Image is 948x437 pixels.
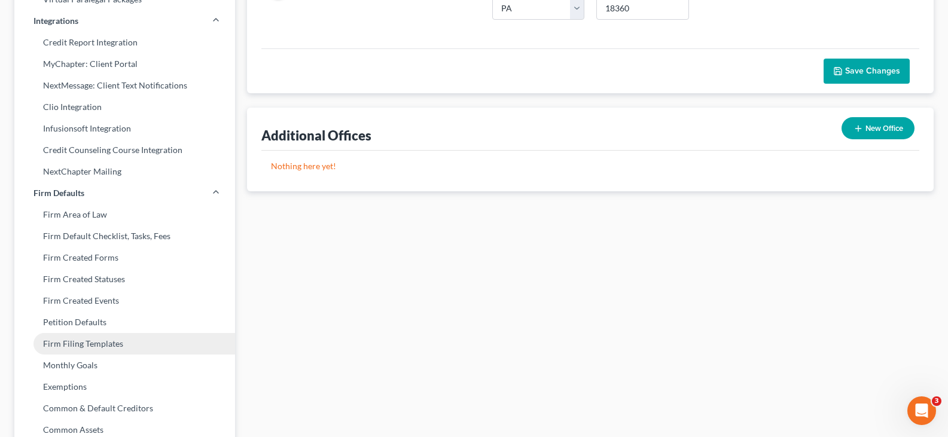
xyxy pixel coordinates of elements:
[261,127,371,144] div: Additional Offices
[14,182,235,204] a: Firm Defaults
[842,117,915,139] button: New Office
[14,398,235,419] a: Common & Default Creditors
[33,15,78,27] span: Integrations
[14,311,235,333] a: Petition Defaults
[14,247,235,268] a: Firm Created Forms
[14,10,235,32] a: Integrations
[14,118,235,139] a: Infusionsoft Integration
[14,75,235,96] a: NextMessage: Client Text Notifications
[845,66,900,76] span: Save Changes
[271,160,910,172] p: Nothing here yet!
[14,204,235,225] a: Firm Area of Law
[14,268,235,290] a: Firm Created Statuses
[14,333,235,355] a: Firm Filing Templates
[14,355,235,376] a: Monthly Goals
[14,139,235,161] a: Credit Counseling Course Integration
[14,290,235,311] a: Firm Created Events
[932,396,941,406] span: 3
[14,96,235,118] a: Clio Integration
[14,32,235,53] a: Credit Report Integration
[14,376,235,398] a: Exemptions
[14,225,235,247] a: Firm Default Checklist, Tasks, Fees
[907,396,936,425] iframe: Intercom live chat
[14,53,235,75] a: MyChapter: Client Portal
[14,161,235,182] a: NextChapter Mailing
[824,59,910,84] button: Save Changes
[33,187,84,199] span: Firm Defaults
